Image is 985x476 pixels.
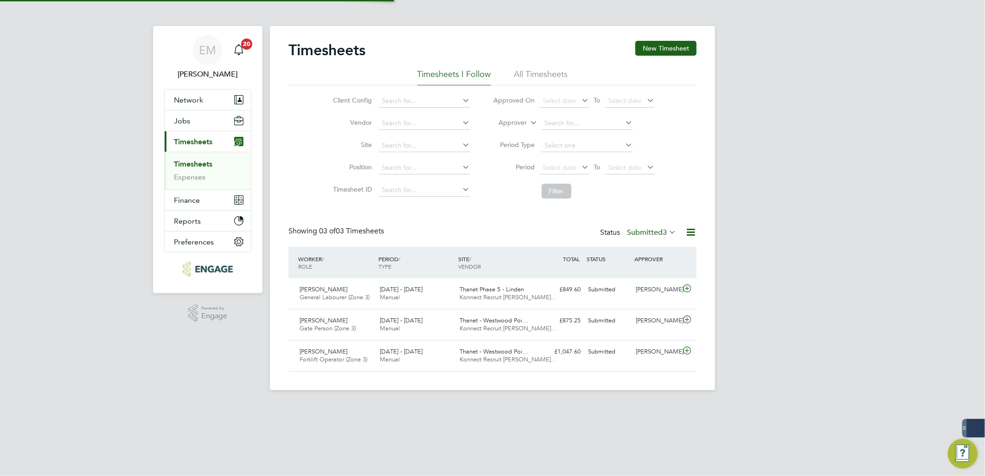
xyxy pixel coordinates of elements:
[633,344,681,360] div: [PERSON_NAME]
[298,263,312,270] span: ROLE
[165,152,251,189] div: Timesheets
[417,69,491,85] li: Timesheets I Follow
[493,96,535,104] label: Approved On
[300,324,356,332] span: Gate Person (Zone 3)
[378,263,391,270] span: TYPE
[174,196,200,205] span: Finance
[331,96,372,104] label: Client Config
[459,263,481,270] span: VENDOR
[174,96,203,104] span: Network
[183,262,232,277] img: konnectrecruit-logo-retina.png
[460,285,524,293] span: Thanet Phase 5 - Linden
[174,116,190,125] span: Jobs
[591,94,603,106] span: To
[663,228,667,237] span: 3
[380,355,400,363] span: Manual
[319,226,384,236] span: 03 Timesheets
[165,232,251,252] button: Preferences
[300,355,367,363] span: Forklift Operator (Zone 3)
[460,293,557,301] span: Konnect Recruit [PERSON_NAME]…
[300,347,347,355] span: [PERSON_NAME]
[398,255,400,263] span: /
[380,285,422,293] span: [DATE] - [DATE]
[288,41,365,59] h2: Timesheets
[201,304,227,312] span: Powered by
[331,163,372,171] label: Position
[456,251,537,275] div: SITE
[300,293,370,301] span: General Labourer (Zone 3)
[584,282,633,297] div: Submitted
[536,344,584,360] div: £1,047.60
[199,44,217,56] span: EM
[174,217,201,225] span: Reports
[379,139,470,152] input: Search for...
[460,355,557,363] span: Konnect Recruit [PERSON_NAME]…
[493,141,535,149] label: Period Type
[460,324,557,332] span: Konnect Recruit [PERSON_NAME]…
[460,316,529,324] span: Thanet - Westwood Poi…
[470,255,472,263] span: /
[493,163,535,171] label: Period
[319,226,336,236] span: 03 of
[600,226,678,239] div: Status
[536,313,584,328] div: £875.25
[201,312,227,320] span: Engage
[460,347,529,355] span: Thanet - Westwood Poi…
[635,41,697,56] button: New Timesheet
[376,251,456,275] div: PERIOD
[300,316,347,324] span: [PERSON_NAME]
[165,90,251,110] button: Network
[174,173,205,181] a: Expenses
[188,304,228,322] a: Powered byEngage
[543,96,576,105] span: Select date
[380,324,400,332] span: Manual
[380,316,422,324] span: [DATE] - [DATE]
[514,69,568,85] li: All Timesheets
[174,137,212,146] span: Timesheets
[164,69,251,80] span: Ellie Mandell
[633,313,681,328] div: [PERSON_NAME]
[563,255,580,263] span: TOTAL
[379,117,470,130] input: Search for...
[300,285,347,293] span: [PERSON_NAME]
[380,347,422,355] span: [DATE] - [DATE]
[584,344,633,360] div: Submitted
[379,95,470,108] input: Search for...
[174,160,212,168] a: Timesheets
[380,293,400,301] span: Manual
[486,118,527,128] label: Approver
[542,139,633,152] input: Select one
[608,96,642,105] span: Select date
[627,228,676,237] label: Submitted
[165,211,251,231] button: Reports
[230,35,248,65] a: 20
[165,110,251,131] button: Jobs
[296,251,376,275] div: WORKER
[584,251,633,267] div: STATUS
[164,262,251,277] a: Go to home page
[322,255,324,263] span: /
[164,35,251,80] a: EM[PERSON_NAME]
[948,439,978,469] button: Engage Resource Center
[379,161,470,174] input: Search for...
[153,26,262,293] nav: Main navigation
[542,117,633,130] input: Search for...
[331,185,372,193] label: Timesheet ID
[542,184,571,199] button: Filter
[543,163,576,172] span: Select date
[633,251,681,267] div: APPROVER
[165,190,251,210] button: Finance
[331,118,372,127] label: Vendor
[536,282,584,297] div: £849.60
[241,39,252,50] span: 20
[584,313,633,328] div: Submitted
[591,161,603,173] span: To
[288,226,386,236] div: Showing
[165,131,251,152] button: Timesheets
[608,163,642,172] span: Select date
[331,141,372,149] label: Site
[379,184,470,197] input: Search for...
[633,282,681,297] div: [PERSON_NAME]
[174,238,214,246] span: Preferences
